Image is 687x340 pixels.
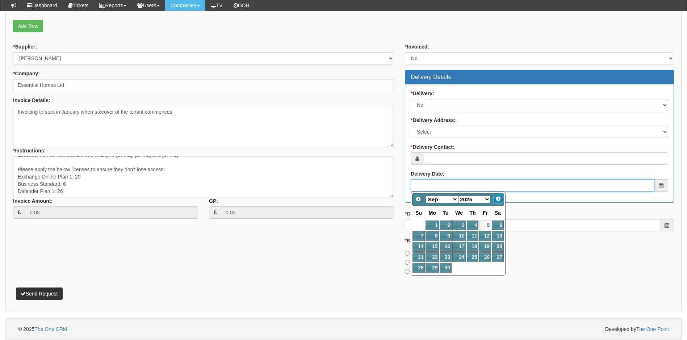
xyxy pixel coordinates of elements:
[429,210,436,216] span: Monday
[440,221,451,230] a: 2
[415,196,421,202] span: Prev
[34,326,67,332] a: The One CRM
[492,252,504,262] a: 27
[443,210,449,216] span: Tuesday
[412,263,425,273] a: 28
[605,326,669,333] span: Developed by
[405,268,428,275] label: Invoice
[426,242,439,252] a: 15
[440,263,451,273] a: 30
[13,70,40,77] label: Company:
[426,221,439,230] a: 1
[13,147,46,154] label: Instructions:
[467,242,479,252] a: 18
[440,231,451,241] a: 9
[470,210,476,216] span: Thursday
[415,210,422,216] span: Sunday
[411,170,444,177] label: Delivery Date:
[412,242,425,252] a: 14
[411,74,668,80] h3: Delivery Details
[405,43,429,50] label: Invoiced:
[440,252,451,262] a: 23
[467,252,479,262] a: 25
[452,221,466,230] a: 3
[13,97,50,104] label: Invoice Details:
[405,237,429,244] label: Kit Fund:
[412,231,425,241] a: 7
[412,252,425,262] a: 21
[636,326,669,332] a: The One Point
[467,221,479,230] a: 4
[479,221,491,230] a: 5
[492,221,504,230] a: 6
[209,197,218,205] label: GP:
[492,242,504,252] a: 20
[455,210,463,216] span: Wednesday
[405,260,410,265] input: Check Kit Fund
[479,231,491,241] a: 12
[452,231,466,241] a: 10
[13,20,43,32] a: Add Row
[493,194,503,204] a: Next
[13,43,37,50] label: Supplier:
[495,196,501,202] span: Next
[492,231,504,241] a: 13
[405,210,451,217] label: Date Required By:
[495,210,501,216] span: Saturday
[483,210,488,216] span: Friday
[405,249,444,257] label: From Kit Fund
[411,90,434,97] label: Delivery:
[452,252,466,262] a: 24
[405,251,410,256] input: From Kit Fund
[13,197,53,205] label: Invoice Amount:
[16,287,63,300] button: Send Request
[479,242,491,252] a: 19
[440,242,451,252] a: 16
[413,194,423,204] a: Prev
[411,117,456,124] label: Delivery Address:
[467,231,479,241] a: 11
[405,259,447,266] label: Check Kit Fund
[426,231,439,241] a: 8
[411,143,454,151] label: Delivery Contact:
[426,252,439,262] a: 22
[479,252,491,262] a: 26
[452,242,466,252] a: 17
[426,263,439,273] a: 29
[18,326,67,332] span: © 2025
[405,269,410,274] input: Invoice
